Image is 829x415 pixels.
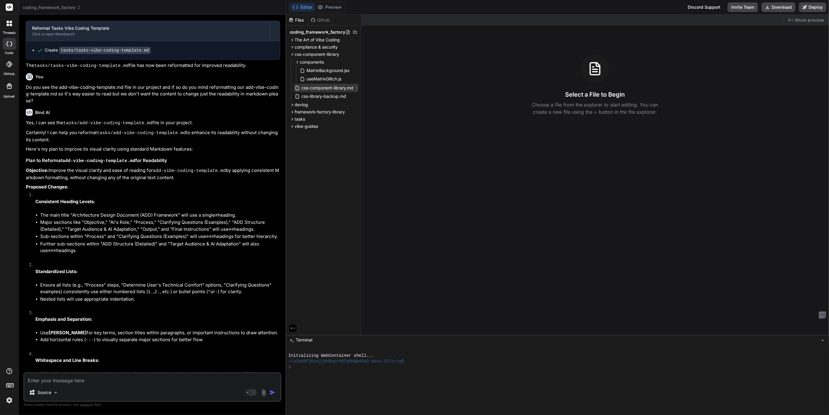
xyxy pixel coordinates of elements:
code: tasks/tasks-vibe-coding-template.md [34,63,129,68]
p: Yes, I can see the file in your project. [26,119,280,127]
button: Invite Team [728,2,758,12]
code: tasks/add-vibe-coding-template.md [97,131,186,136]
p: Improve the visual clarity and ease of reading for by applying consistent Markdown formatting, wi... [26,167,280,181]
span: Initializing WebContainer shell... [289,353,374,359]
h3: Select a File to Begin [565,90,625,99]
li: Further sub-sections within "ADD Structure (Detailed)" and "Target Audience & AI Adaptation" will... [40,241,280,255]
code: add-vibe-coding-template.md [62,158,135,164]
span: useMatrixGlitch.js [306,75,342,83]
strong: Emphasis and Separation: [35,316,92,322]
img: settings [4,395,14,405]
li: Major sections like "Objective," "AI's Role," "Process," "Clarifying Questions (Examples)," "ADD ... [40,219,280,233]
img: attachment [260,389,267,396]
button: Download [762,2,795,12]
h6: Bind AI [35,110,50,116]
button: Reformat Tasks Vibe Coding TemplateClick to open Workbench [26,21,270,41]
p: Choose a file from the explorer to start editing. You can create a new file using the + button in... [528,101,662,116]
span: The Art of Vibe Coding [295,37,340,43]
button: Deploy [799,2,826,12]
span: coding_framework_factory [23,5,81,11]
span: − [821,337,824,343]
span: >_ [290,337,294,343]
li: Use for key terms, section titles within paragraphs, or important instructions to draw attention. [40,329,280,336]
span: MatrixBackground.jsx [306,67,351,74]
div: Reformat Tasks Vibe Coding Template [32,25,264,31]
label: threads [3,30,16,35]
div: Discord Support [684,2,724,12]
code: tasks/add-vibe-coding-template.md [63,121,152,126]
span: compliance & security [295,44,338,50]
span: privacy [80,403,91,406]
div: Click to open Workbench [32,32,264,37]
div: Github [308,17,333,23]
code: 2. [154,290,160,295]
button: Preview [315,3,344,11]
strong: Consistent Heading Levels: [35,199,95,204]
div: Create [45,47,151,53]
p: The file has now been reformatted for improved readability. [26,62,280,70]
p: Always double-check its answers. Your in Bind [23,402,281,407]
code: ### [206,234,214,239]
code: ## [229,227,234,232]
strong: [PERSON_NAME] [49,330,87,335]
li: Adjust line breaks and paragraph spacing to improve visual scanning and reduce dense blocks of text. [40,371,280,377]
li: The main title "Architecture Design Document (ADD) Framework" will use a single heading. [40,212,280,219]
p: Do you see the add-vibe-coding-template.md file in our project and if so do you mind reformatting... [26,84,280,104]
li: Ensure all lists (e.g., "Process" steps, "Determine User's Technical Comfort" options, "Clarifyin... [40,282,280,296]
li: Nested lists will use appropriate indentation. [40,296,280,303]
li: Add horizontal rules ( ) to visually separate major sections for better flow. [40,336,280,344]
h6: You [35,74,43,80]
button: Editor [290,3,315,11]
span: css-component-library.md [301,84,354,92]
h3: Plan to Reformat for Readability [26,157,280,165]
img: icon [270,389,276,395]
span: css-component-library [295,51,340,57]
code: - [215,290,218,295]
strong: Standardized Lists: [35,269,78,274]
span: css-library-backup.md [301,93,347,100]
strong: Whitespace and Line Breaks: [35,357,99,363]
span: Terminal [296,337,313,343]
span: Show preview [795,17,824,23]
p: Source [37,389,51,395]
span: framework-factory-library [295,109,345,115]
span: tasks [295,116,305,122]
label: code [5,50,13,56]
code: add-vibe-coding-template.md [153,168,226,173]
span: coding_framework_factory [290,29,346,35]
code: 1. [148,290,153,295]
p: Here's my plan to improve its visual clarity using standard Markdown features: [26,146,280,153]
span: ~/u3uk0f35zsjjbn9cprh6fq9h0p4tm2-wnxx-52itrig5 [289,359,404,364]
code: ### [48,248,56,254]
span: vibe-guides [295,123,318,129]
button: − [820,335,825,345]
strong: Objective: [26,167,49,173]
p: Certainly! I can help you reformat to enhance its readability without changing its content. [26,129,280,143]
label: GitHub [4,71,15,77]
code: tasks/tasks-vibe-coding-template.md [59,47,151,54]
span: components [300,59,324,65]
code: # [215,213,218,218]
span: ❯ [289,364,291,370]
img: Pick Models [53,390,58,395]
code: --- [86,338,94,343]
label: Upload [4,94,15,99]
strong: Proposed Changes: [26,184,68,190]
span: devlog [295,102,308,108]
div: Files [286,17,308,23]
li: Sub-sections within "Process" and "Clarifying Questions (Examples)" will use headings for better ... [40,233,280,241]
